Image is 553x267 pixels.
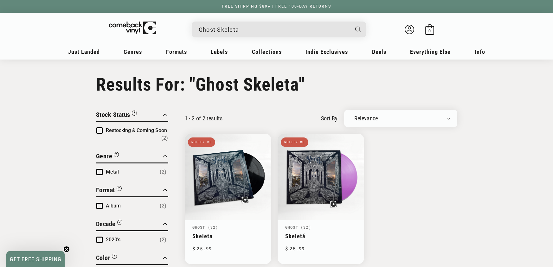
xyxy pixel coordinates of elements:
span: Just Landed [68,48,100,55]
span: 0 [428,29,431,33]
span: Album [106,203,121,209]
span: Restocking & Coming Soon [106,127,167,133]
span: Info [475,48,485,55]
a: Ghost (32) [192,225,218,230]
a: Skeletá [285,233,357,239]
span: Deals [372,48,386,55]
div: GET FREE SHIPPINGClose teaser [6,251,65,267]
a: Ghost (32) [285,225,311,230]
a: Skeleta [192,233,264,239]
span: Genre [96,152,113,160]
span: Color [96,254,111,262]
button: Filter by Genre [96,151,119,162]
label: sort by [321,114,338,123]
h1: Results For: "Ghost Skeleta" [96,74,457,95]
a: FREE SHIPPING $89+ | FREE 100-DAY RETURNS [215,4,338,9]
span: Format [96,186,115,194]
button: Filter by Stock Status [96,110,137,121]
span: GET FREE SHIPPING [10,256,61,263]
button: Close teaser [63,246,70,252]
span: Indie Exclusives [305,48,348,55]
span: Collections [252,48,282,55]
button: Filter by Format [96,185,122,196]
span: Formats [166,48,187,55]
span: Everything Else [410,48,451,55]
p: 1 - 2 of 2 results [185,115,222,122]
span: Metal [106,169,119,175]
span: Number of products: (2) [160,236,166,244]
span: Number of products: (2) [160,202,166,210]
span: 2020's [106,237,120,243]
div: Search [192,22,366,37]
span: Genres [124,48,142,55]
span: Stock Status [96,111,130,118]
input: When autocomplete results are available use up and down arrows to review and enter to select [199,23,349,36]
button: Search [350,22,367,37]
span: Number of products: (2) [160,168,166,176]
span: Labels [211,48,228,55]
button: Filter by Decade [96,219,122,230]
span: Decade [96,220,116,228]
span: Number of products: (2) [161,134,168,142]
button: Filter by Color [96,253,117,264]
